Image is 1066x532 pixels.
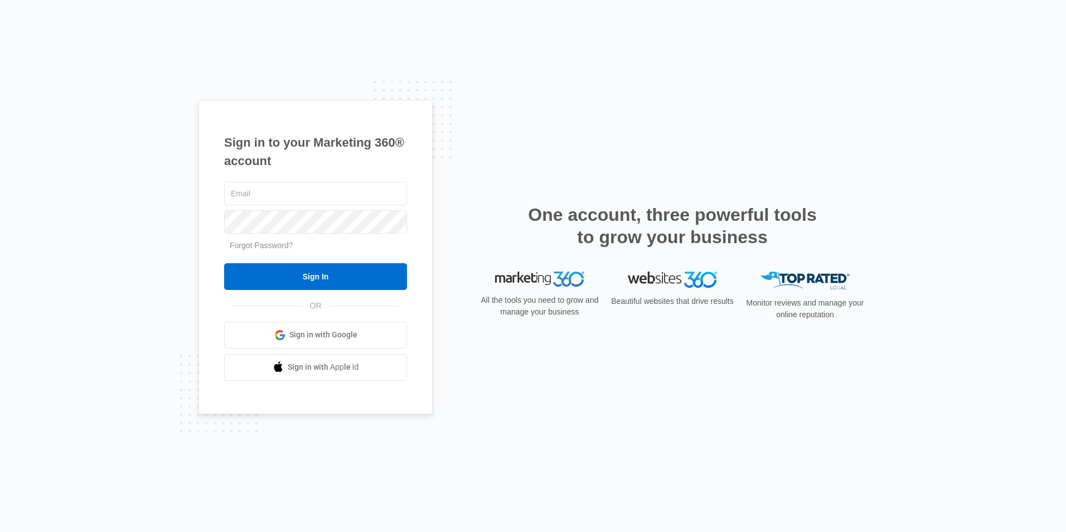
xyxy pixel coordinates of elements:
[477,294,602,318] p: All the tools you need to grow and manage your business
[302,300,330,312] span: OR
[288,361,359,373] span: Sign in with Apple Id
[495,272,584,287] img: Marketing 360
[230,241,293,250] a: Forgot Password?
[289,329,357,341] span: Sign in with Google
[224,354,407,381] a: Sign in with Apple Id
[525,204,820,248] h2: One account, three powerful tools to grow your business
[224,182,407,205] input: Email
[610,296,735,307] p: Beautiful websites that drive results
[224,133,407,170] h1: Sign in to your Marketing 360® account
[760,272,850,290] img: Top Rated Local
[224,322,407,349] a: Sign in with Google
[224,263,407,290] input: Sign In
[743,297,868,321] p: Monitor reviews and manage your online reputation
[628,272,717,288] img: Websites 360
